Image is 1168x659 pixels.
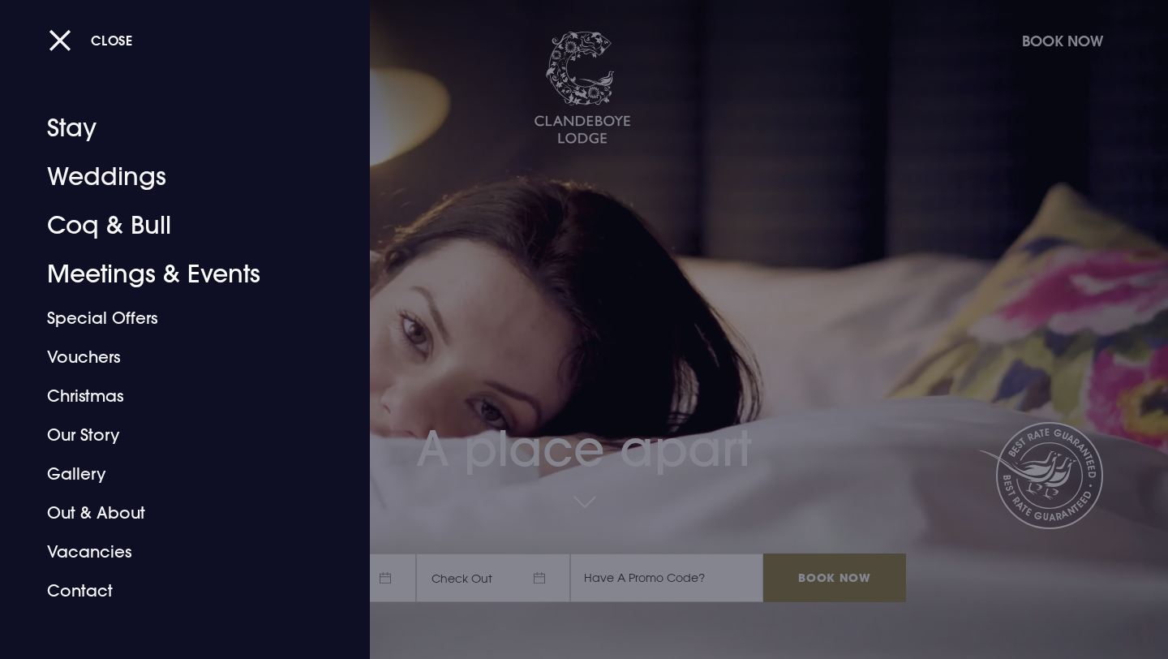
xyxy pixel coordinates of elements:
[47,377,303,416] a: Christmas
[47,338,303,377] a: Vouchers
[49,24,133,57] button: Close
[47,416,303,454] a: Our Story
[47,299,303,338] a: Special Offers
[47,201,303,250] a: Coq & Bull
[47,493,303,532] a: Out & About
[47,454,303,493] a: Gallery
[47,153,303,201] a: Weddings
[47,104,303,153] a: Stay
[47,250,303,299] a: Meetings & Events
[47,571,303,610] a: Contact
[91,32,133,49] span: Close
[47,532,303,571] a: Vacancies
